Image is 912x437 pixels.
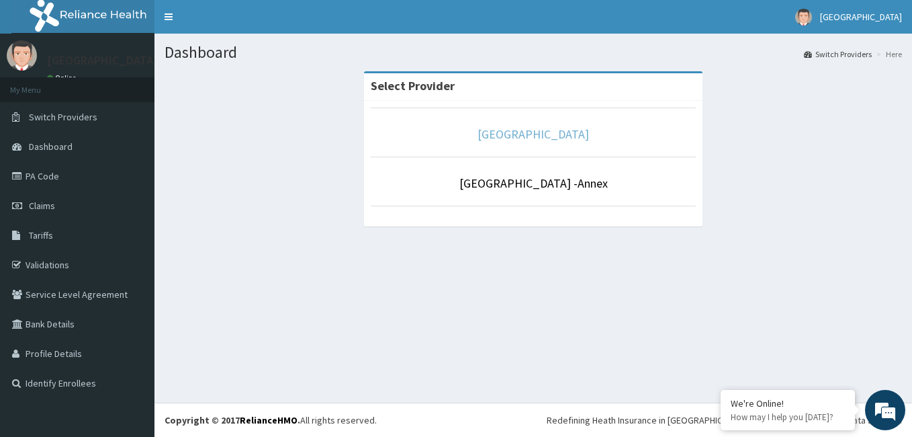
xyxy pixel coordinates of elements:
li: Here [873,48,902,60]
span: Dashboard [29,141,73,153]
a: RelianceHMO [240,414,298,426]
a: Online [47,73,79,83]
div: Minimize live chat window [220,7,253,39]
footer: All rights reserved. [154,403,912,437]
a: Switch Providers [804,48,872,60]
img: d_794563401_company_1708531726252_794563401 [25,67,54,101]
strong: Copyright © 2017 . [165,414,300,426]
p: How may I help you today? [731,411,845,423]
span: Switch Providers [29,111,97,123]
span: We're online! [78,132,185,268]
span: Claims [29,200,55,212]
span: [GEOGRAPHIC_DATA] [820,11,902,23]
p: [GEOGRAPHIC_DATA] [47,54,158,67]
div: Redefining Heath Insurance in [GEOGRAPHIC_DATA] using Telemedicine and Data Science! [547,413,902,427]
img: User Image [795,9,812,26]
div: Chat with us now [70,75,226,93]
h1: Dashboard [165,44,902,61]
img: User Image [7,40,37,71]
strong: Select Provider [371,78,455,93]
textarea: Type your message and hit 'Enter' [7,293,256,340]
div: We're Online! [731,397,845,409]
a: [GEOGRAPHIC_DATA] -Annex [459,175,608,191]
span: Tariffs [29,229,53,241]
a: [GEOGRAPHIC_DATA] [477,126,589,142]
